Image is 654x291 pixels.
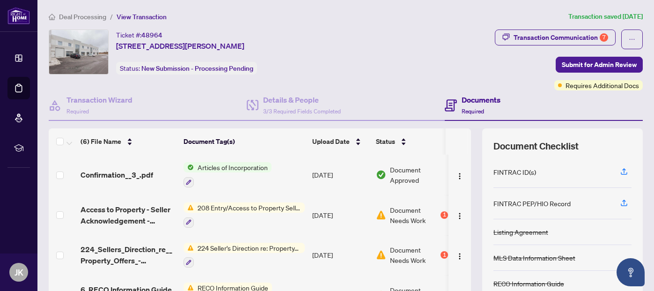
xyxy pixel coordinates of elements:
img: Document Status [376,170,386,180]
th: Upload Date [309,128,372,155]
img: Logo [456,253,463,260]
span: 208 Entry/Access to Property Seller Acknowledgement [194,202,305,213]
img: IMG-N12349263_1.jpg [49,30,108,74]
span: Upload Date [312,136,350,147]
span: Document Approved [390,164,448,185]
span: View Transaction [117,13,167,21]
span: Required [66,108,89,115]
img: Status Icon [184,162,194,172]
td: [DATE] [309,235,372,276]
th: (6) File Name [77,128,180,155]
article: Transaction saved [DATE] [568,11,643,22]
button: Logo [452,208,467,223]
th: Status [372,128,452,155]
td: [DATE] [309,155,372,195]
span: Access to Property - Seller Acknowledgement - PropTx-[PERSON_NAME].pdf [81,204,176,226]
img: Document Status [376,210,386,220]
button: Status Icon208 Entry/Access to Property Seller Acknowledgement [184,202,305,228]
div: 1 [441,251,448,259]
span: ellipsis [629,36,635,43]
button: Submit for Admin Review [556,57,643,73]
div: Status: [116,62,257,75]
span: New Submission - Processing Pending [141,64,253,73]
span: 48964 [141,31,162,39]
span: Document Needs Work [390,245,439,265]
span: Confirmation__3_.pdf [81,169,153,180]
span: (6) File Name [81,136,121,147]
h4: Documents [462,94,500,105]
div: Transaction Communication [514,30,608,45]
button: Status Icon224 Seller's Direction re: Property/Offers - Important Information for Seller Acknowle... [184,243,305,268]
span: Articles of Incorporation [194,162,272,172]
img: Status Icon [184,202,194,213]
h4: Transaction Wizard [66,94,132,105]
span: Deal Processing [59,13,106,21]
span: home [49,14,55,20]
span: Requires Additional Docs [566,80,639,90]
button: Transaction Communication7 [495,30,616,45]
span: Status [376,136,395,147]
div: 7 [600,33,608,42]
div: RECO Information Guide [493,278,564,289]
div: 1 [441,211,448,219]
h4: Details & People [263,94,341,105]
button: Logo [452,167,467,182]
div: Listing Agreement [493,227,548,237]
span: 3/3 Required Fields Completed [263,108,341,115]
img: Status Icon [184,243,194,253]
div: MLS Data Information Sheet [493,253,575,263]
img: Logo [456,212,463,220]
li: / [110,11,113,22]
span: JK [15,266,23,279]
button: Open asap [617,258,645,286]
button: Status IconArticles of Incorporation [184,162,272,187]
span: Submit for Admin Review [562,57,637,72]
span: Required [462,108,484,115]
img: logo [7,7,30,24]
div: FINTRAC PEP/HIO Record [493,198,571,209]
td: [DATE] [309,195,372,235]
img: Logo [456,172,463,180]
span: 224 Seller's Direction re: Property/Offers - Important Information for Seller Acknowledgement [194,243,305,253]
span: 224_Sellers_Direction_re__Property_Offers_-_Imp_Info_for_Seller_Ack_-_PropTx-[PERSON_NAME].pdf [81,244,176,266]
span: Document Checklist [493,140,579,153]
div: Ticket #: [116,30,162,40]
th: Document Tag(s) [180,128,309,155]
span: Document Needs Work [390,205,439,225]
span: [STREET_ADDRESS][PERSON_NAME] [116,40,244,52]
button: Logo [452,247,467,262]
img: Document Status [376,250,386,260]
div: FINTRAC ID(s) [493,167,536,177]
